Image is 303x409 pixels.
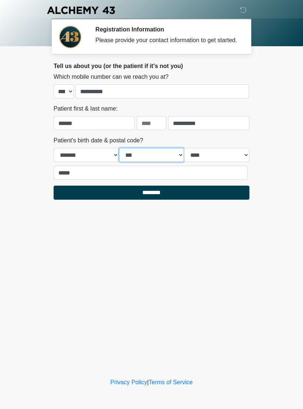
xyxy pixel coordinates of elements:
[147,379,149,385] a: |
[46,6,116,15] img: Alchemy 43 Logo
[95,36,238,45] div: Please provide your contact information to get started.
[95,26,238,33] h2: Registration Information
[59,26,81,48] img: Agent Avatar
[54,136,143,145] label: Patient's birth date & postal code?
[54,62,249,70] h2: Tell us about you (or the patient if it's not you)
[54,104,118,113] label: Patient first & last name:
[54,72,168,81] label: Which mobile number can we reach you at?
[149,379,193,385] a: Terms of Service
[110,379,147,385] a: Privacy Policy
